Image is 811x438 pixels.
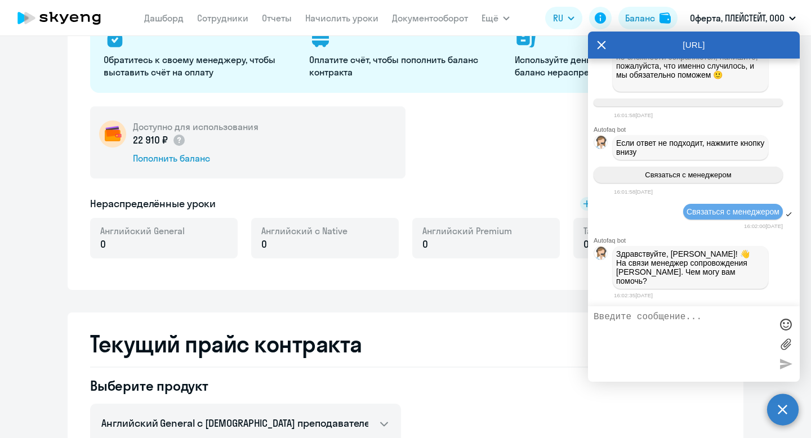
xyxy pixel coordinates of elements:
img: bot avatar [594,247,608,263]
a: Сотрудники [197,12,248,24]
span: Английский Premium [422,225,512,237]
span: Английский General [100,225,185,237]
span: 0 [100,237,106,252]
span: 0 [261,237,267,252]
p: На связи менеджер сопровождения [PERSON_NAME]. Чем могу вам помочь? [616,258,765,285]
h4: Выберите продукт [90,377,401,395]
time: 16:02:35[DATE] [614,292,653,298]
a: Дашборд [144,12,184,24]
a: Отчеты [262,12,292,24]
div: Autofaq bot [594,126,800,133]
button: Связаться с менеджером [594,167,783,183]
p: Оплатите счёт, чтобы пополнить баланс контракта [309,53,501,78]
button: Балансbalance [618,7,678,29]
span: Связаться с менеджером [645,171,731,179]
span: Связаться с менеджером [687,207,779,216]
p: Здравствуйте, [PERSON_NAME]! 👋 [616,249,765,258]
a: Начислить уроки [305,12,378,24]
h5: Доступно для использования [133,120,259,133]
h5: Нераспределённые уроки [90,196,216,211]
p: Оферта, ПЛЕЙСТЕЙТ, ООО [690,11,785,25]
span: Английский с Native [261,225,347,237]
div: Пополнить баланс [133,152,259,164]
time: 16:01:58[DATE] [614,189,653,195]
h2: Текущий прайс контракта [90,330,721,357]
button: RU [545,7,582,29]
div: Autofaq bot [594,237,800,244]
time: 16:01:58[DATE] [614,112,653,118]
time: 16:02:00[DATE] [744,223,783,229]
span: Talks [583,225,604,237]
img: wallet-circle.png [99,120,126,148]
button: Ещё [482,7,510,29]
p: 22 910 ₽ [133,133,186,148]
img: bot avatar [594,136,608,152]
p: Используйте деньги, чтобы начислять на баланс нераспределённые уроки [515,53,707,78]
label: Лимит 10 файлов [777,336,794,352]
div: Баланс [625,11,655,25]
span: RU [553,11,563,25]
p: Обратитесь к своему менеджеру, чтобы выставить счёт на оплату [104,53,296,78]
span: Если ответ не подходит, нажмите кнопку внизу [616,138,767,157]
span: Ещё [482,11,498,25]
span: 0 [422,237,428,252]
a: Документооборот [392,12,468,24]
span: 0 [583,237,589,252]
button: Оферта, ПЛЕЙСТЕЙТ, ООО [684,5,801,32]
img: balance [660,12,671,24]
